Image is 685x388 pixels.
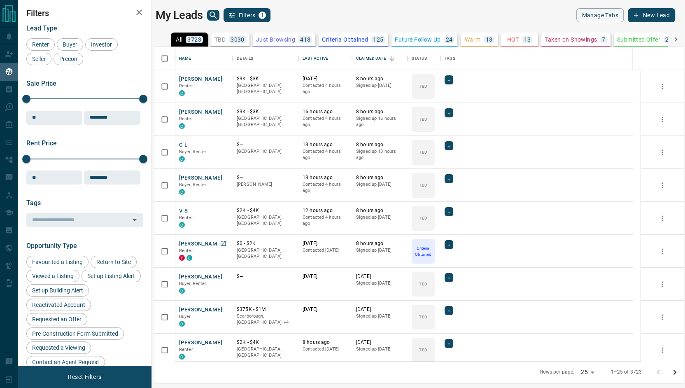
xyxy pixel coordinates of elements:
[447,273,450,282] span: +
[179,83,193,89] span: Renter
[26,313,87,325] div: Requested an Offer
[303,247,348,254] p: Contacted [DATE]
[179,288,185,294] div: condos.ca
[610,369,642,376] p: 1–25 of 3723
[179,108,222,116] button: [PERSON_NAME]
[412,245,434,257] p: Criteria Obtained
[356,313,403,320] p: Signed up [DATE]
[179,123,185,129] div: condos.ca
[91,256,137,268] div: Return to Site
[88,41,115,48] span: Investor
[419,314,427,320] p: TBD
[356,47,386,70] div: Claimed Date
[179,281,207,286] span: Buyer, Renter
[237,306,294,313] p: $375K - $1M
[303,346,348,353] p: Contacted [DATE]
[356,339,403,346] p: [DATE]
[179,354,185,360] div: condos.ca
[356,115,403,128] p: Signed up 16 hours ago
[356,240,403,247] p: 8 hours ago
[446,37,453,42] p: 24
[179,248,193,253] span: Renter
[628,8,675,22] button: New Lead
[373,37,383,42] p: 125
[656,344,669,356] button: more
[26,242,77,250] span: Opportunity Type
[179,314,191,319] span: Buyer
[187,37,201,42] p: 3723
[656,245,669,257] button: more
[445,240,453,249] div: +
[356,247,403,254] p: Signed up [DATE]
[445,339,453,348] div: +
[176,37,182,42] p: All
[303,115,348,128] p: Contacted 4 hours ago
[237,141,294,148] p: $---
[179,321,185,327] div: condos.ca
[445,174,453,183] div: +
[465,37,481,42] p: Warm
[386,53,398,64] button: Sort
[175,47,233,70] div: Name
[656,113,669,126] button: more
[26,341,91,354] div: Requested a Viewing
[179,156,185,162] div: condos.ca
[26,139,57,147] span: Rent Price
[186,255,192,261] div: condos.ca
[26,38,55,51] div: Renter
[356,214,403,221] p: Signed up [DATE]
[29,259,86,265] span: Favourited a Listing
[303,240,348,247] p: [DATE]
[237,346,294,359] p: [GEOGRAPHIC_DATA], [GEOGRAPHIC_DATA]
[214,37,226,42] p: TBD
[179,116,193,122] span: Renter
[356,306,403,313] p: [DATE]
[412,47,427,70] div: Status
[447,76,450,84] span: +
[445,273,453,282] div: +
[56,56,80,62] span: Precon
[447,241,450,249] span: +
[237,75,294,82] p: $3K - $3K
[356,82,403,89] p: Signed up [DATE]
[524,37,531,42] p: 13
[82,270,141,282] div: Set up Listing Alert
[26,24,57,32] span: Lead Type
[179,306,222,314] button: [PERSON_NAME]
[29,344,88,351] span: Requested a Viewing
[352,47,408,70] div: Claimed Date
[447,142,450,150] span: +
[419,215,427,221] p: TBD
[303,181,348,194] p: Contacted 4 hours ago
[419,116,427,122] p: TBD
[26,79,56,87] span: Sale Price
[233,47,298,70] div: Details
[578,366,597,378] div: 25
[26,327,124,340] div: Pre-Construction Form Submitted
[303,214,348,227] p: Contacted 4 hours ago
[237,273,294,280] p: $---
[617,37,660,42] p: Submitted Offer
[303,306,348,313] p: [DATE]
[237,240,294,247] p: $0 - $2K
[445,141,453,150] div: +
[419,281,427,287] p: TBD
[445,75,453,84] div: +
[179,75,222,83] button: [PERSON_NAME]
[57,38,83,51] div: Buyer
[507,37,519,42] p: HOT
[26,356,105,368] div: Contact an Agent Request
[356,273,403,280] p: [DATE]
[29,41,52,48] span: Renter
[440,47,633,70] div: Tags
[447,109,450,117] span: +
[256,37,295,42] p: Just Browsing
[485,37,492,42] p: 13
[85,38,118,51] div: Investor
[419,83,427,89] p: TBD
[237,82,294,95] p: [GEOGRAPHIC_DATA], [GEOGRAPHIC_DATA]
[29,359,102,365] span: Contact an Agent Request
[298,47,352,70] div: Last Active
[179,240,222,248] button: [PERSON_NAME]
[237,339,294,346] p: $2K - $4K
